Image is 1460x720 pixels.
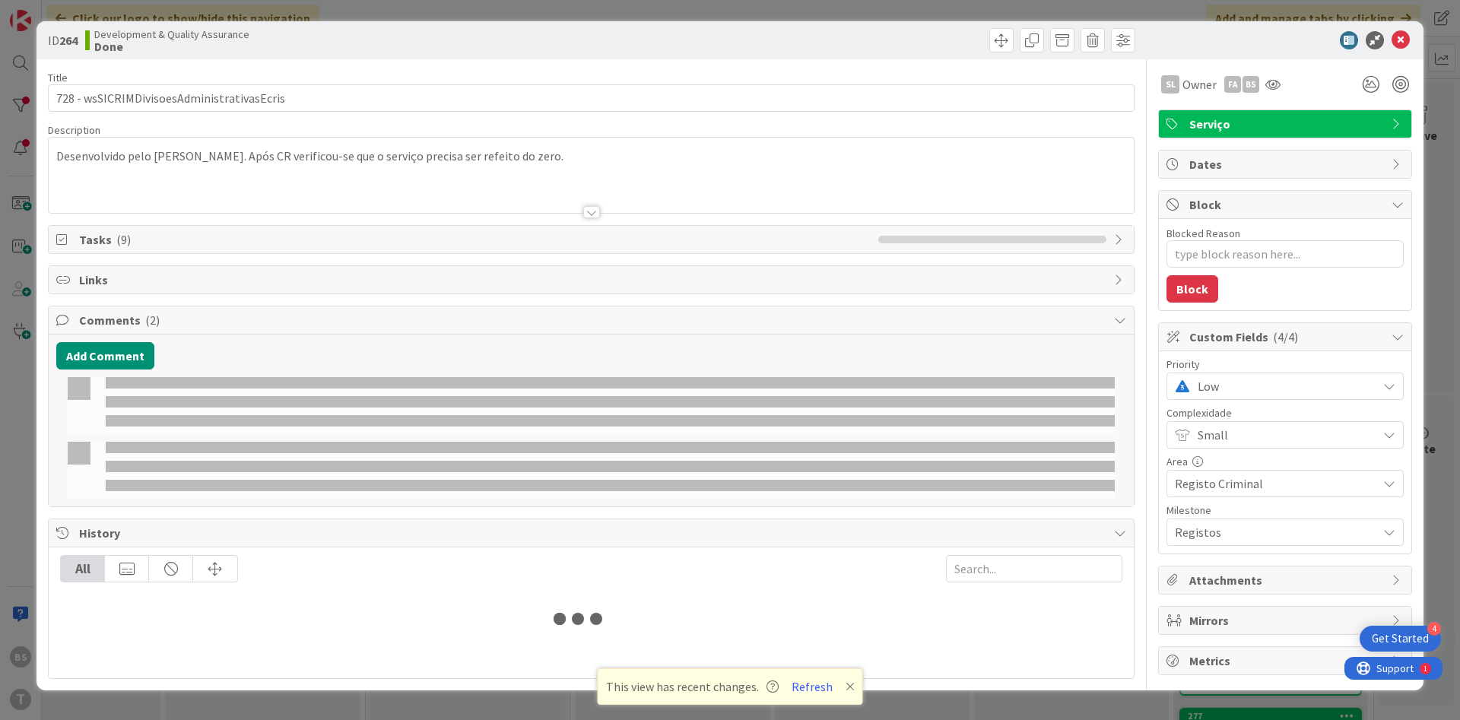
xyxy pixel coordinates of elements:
[1427,622,1441,636] div: 4
[1189,571,1384,589] span: Attachments
[145,312,160,328] span: ( 2 )
[1189,115,1384,133] span: Serviço
[606,677,779,696] span: This view has recent changes.
[1243,76,1259,93] div: BS
[79,524,1106,542] span: History
[79,311,1106,329] span: Comments
[56,342,154,370] button: Add Comment
[1161,75,1179,94] div: SL
[1166,505,1404,515] div: Milestone
[1198,424,1370,446] span: Small
[786,677,838,696] button: Refresh
[1166,275,1218,303] button: Block
[116,232,131,247] span: ( 9 )
[56,147,1126,165] p: Desenvolvido pelo [PERSON_NAME]. Após CR verificou-se que o serviço precisa ser refeito do zero.
[1189,328,1384,346] span: Custom Fields
[1189,652,1384,670] span: Metrics
[48,84,1135,112] input: type card name here...
[48,31,78,49] span: ID
[1372,631,1429,646] div: Get Started
[1175,473,1370,494] span: Registo Criminal
[59,33,78,48] b: 264
[94,40,249,52] b: Done
[1198,376,1370,397] span: Low
[1360,626,1441,652] div: Open Get Started checklist, remaining modules: 4
[1166,408,1404,418] div: Complexidade
[1182,75,1217,94] span: Owner
[1166,227,1240,240] label: Blocked Reason
[1273,329,1298,344] span: ( 4/4 )
[48,71,68,84] label: Title
[1166,456,1404,467] div: Area
[79,230,871,249] span: Tasks
[61,556,105,582] div: All
[48,123,100,137] span: Description
[94,28,249,40] span: Development & Quality Assurance
[1224,76,1241,93] div: FA
[79,6,83,18] div: 1
[32,2,69,21] span: Support
[1189,195,1384,214] span: Block
[1166,359,1404,370] div: Priority
[1189,155,1384,173] span: Dates
[79,271,1106,289] span: Links
[946,555,1122,582] input: Search...
[1189,611,1384,630] span: Mirrors
[1175,522,1370,543] span: Registos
